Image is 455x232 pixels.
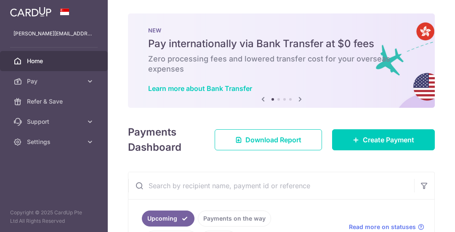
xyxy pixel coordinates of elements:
[128,125,200,155] h4: Payments Dashboard
[349,223,416,231] span: Read more on statuses
[27,77,82,85] span: Pay
[142,211,194,227] a: Upcoming
[245,135,301,145] span: Download Report
[332,129,435,150] a: Create Payment
[148,27,415,34] p: NEW
[148,54,415,74] h6: Zero processing fees and lowered transfer cost for your overseas expenses
[13,29,94,38] p: [PERSON_NAME][EMAIL_ADDRESS][PERSON_NAME][DOMAIN_NAME]
[27,117,82,126] span: Support
[10,7,51,17] img: CardUp
[148,84,252,93] a: Learn more about Bank Transfer
[148,37,415,51] h5: Pay internationally via Bank Transfer at $0 fees
[27,97,82,106] span: Refer & Save
[27,57,82,65] span: Home
[128,172,414,199] input: Search by recipient name, payment id or reference
[198,211,271,227] a: Payments on the way
[363,135,414,145] span: Create Payment
[349,223,424,231] a: Read more on statuses
[27,138,82,146] span: Settings
[215,129,322,150] a: Download Report
[128,13,435,108] img: Bank transfer banner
